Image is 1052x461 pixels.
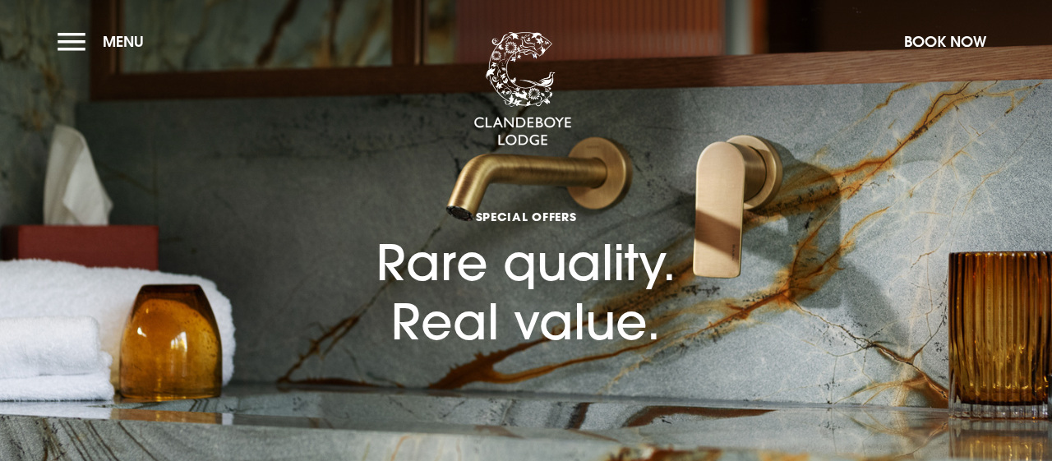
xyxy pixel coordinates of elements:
[896,24,994,59] button: Book Now
[103,32,144,51] span: Menu
[376,209,676,224] span: Special Offers
[473,32,572,147] img: Clandeboye Lodge
[58,24,152,59] button: Menu
[376,150,676,351] h1: Rare quality. Real value.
